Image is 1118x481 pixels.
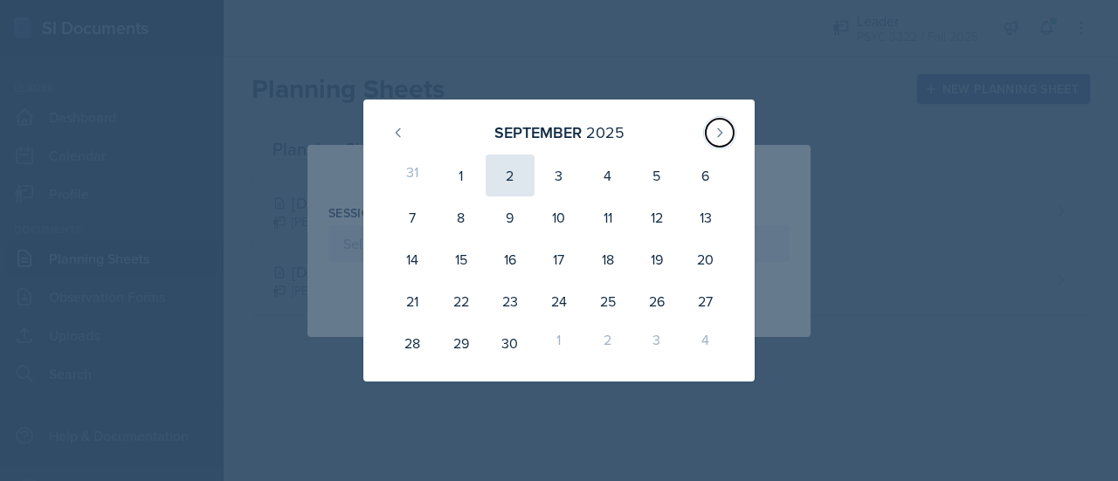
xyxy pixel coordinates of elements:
div: 15 [437,238,486,280]
div: 3 [632,322,681,364]
div: 6 [681,155,730,196]
div: 5 [632,155,681,196]
div: 10 [535,196,583,238]
div: 4 [681,322,730,364]
div: 11 [583,196,632,238]
div: 19 [632,238,681,280]
div: 16 [486,238,535,280]
div: 31 [388,155,437,196]
div: 2 [486,155,535,196]
div: 17 [535,238,583,280]
div: 13 [681,196,730,238]
div: 18 [583,238,632,280]
div: 30 [486,322,535,364]
div: 2025 [586,120,625,144]
div: 3 [535,155,583,196]
div: 25 [583,280,632,322]
div: 27 [681,280,730,322]
div: 1 [535,322,583,364]
div: 1 [437,155,486,196]
div: 14 [388,238,437,280]
div: 20 [681,238,730,280]
div: 29 [437,322,486,364]
div: 28 [388,322,437,364]
div: 4 [583,155,632,196]
div: 26 [632,280,681,322]
div: 12 [632,196,681,238]
div: 21 [388,280,437,322]
div: 23 [486,280,535,322]
div: 9 [486,196,535,238]
div: September [494,120,582,144]
div: 8 [437,196,486,238]
div: 24 [535,280,583,322]
div: 7 [388,196,437,238]
div: 22 [437,280,486,322]
div: 2 [583,322,632,364]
